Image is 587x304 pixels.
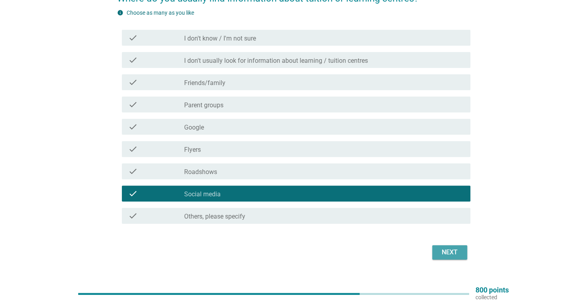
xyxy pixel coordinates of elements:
[475,294,509,301] p: collected
[128,77,138,87] i: check
[127,10,194,16] label: Choose as many as you like
[128,211,138,221] i: check
[128,144,138,154] i: check
[184,146,201,154] label: Flyers
[184,124,204,132] label: Google
[439,248,461,257] div: Next
[128,55,138,65] i: check
[184,213,245,221] label: Others, please specify
[128,100,138,109] i: check
[475,287,509,294] p: 800 points
[184,35,256,43] label: I don't know / I'm not sure
[128,167,138,176] i: check
[184,101,223,109] label: Parent groups
[184,168,217,176] label: Roadshows
[128,33,138,43] i: check
[184,79,225,87] label: Friends/family
[117,10,123,16] i: info
[184,57,368,65] label: I don't usually look for information about learning / tuition centres
[184,190,221,198] label: Social media
[128,189,138,198] i: check
[432,245,467,259] button: Next
[128,122,138,132] i: check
